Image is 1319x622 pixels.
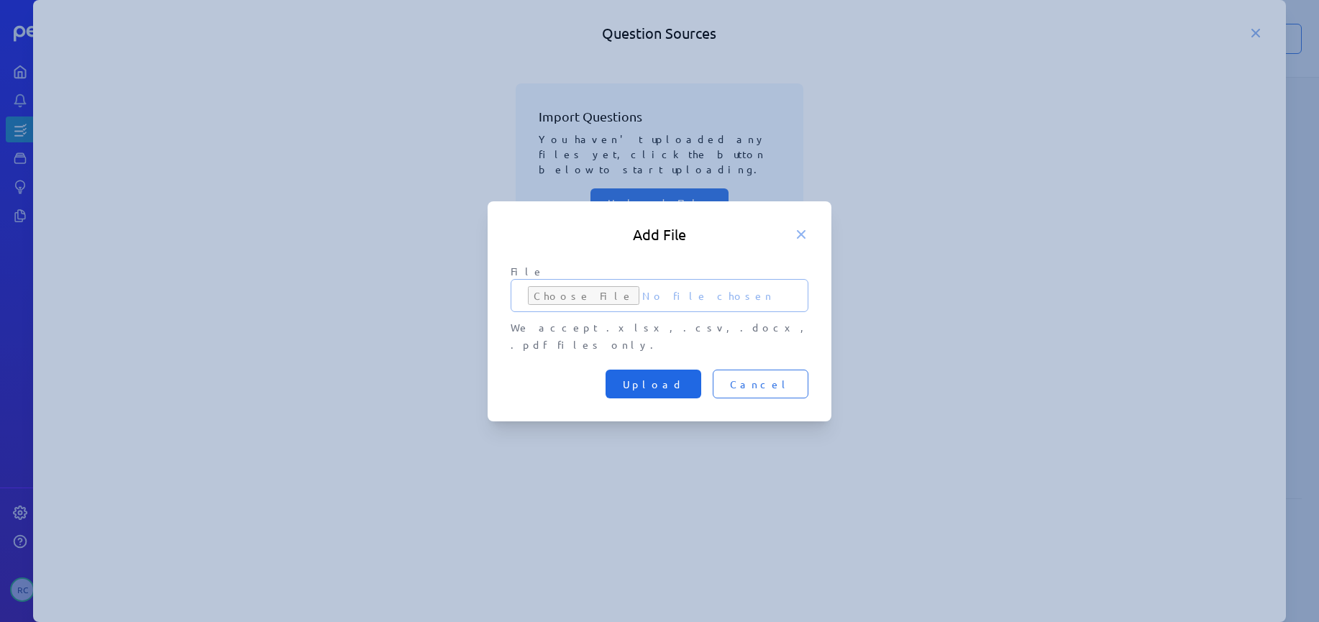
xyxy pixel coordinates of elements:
button: Cancel [713,370,808,398]
span: Upload [623,377,684,391]
span: Cancel [730,377,791,391]
label: File [511,265,544,278]
h5: Add File [511,224,808,244]
button: Upload [606,370,701,398]
label: We accept .xlsx, .csv, .docx, .pdf files only. [511,321,805,351]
